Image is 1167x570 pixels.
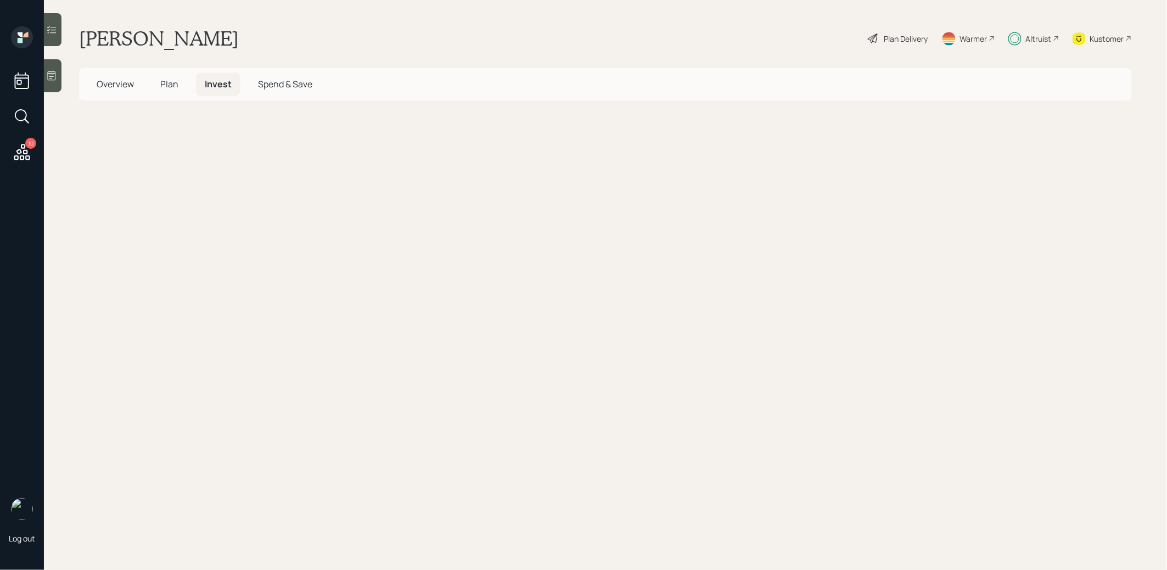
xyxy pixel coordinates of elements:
span: Invest [205,78,232,90]
span: Plan [160,78,178,90]
span: Overview [97,78,134,90]
div: Kustomer [1090,33,1124,44]
div: 10 [25,138,36,149]
div: Warmer [960,33,988,44]
div: Plan Delivery [884,33,928,44]
span: Spend & Save [258,78,312,90]
div: Altruist [1026,33,1052,44]
h1: [PERSON_NAME] [79,26,239,51]
div: Log out [9,533,35,544]
img: treva-nostdahl-headshot.png [11,498,33,520]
